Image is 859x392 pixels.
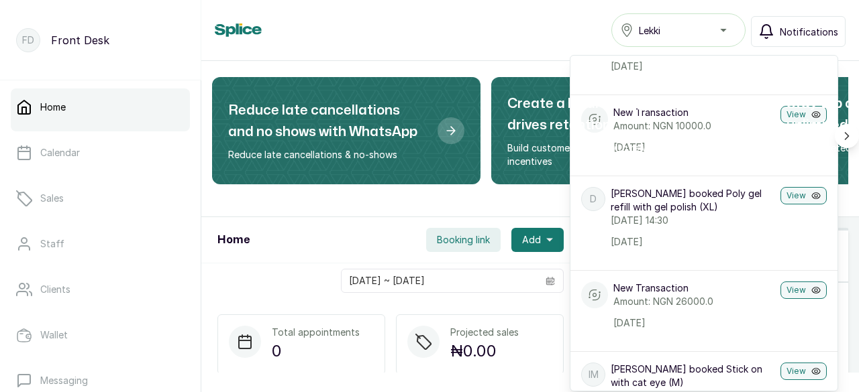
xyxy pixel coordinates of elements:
div: Create a loyalty program that drives retention [491,77,760,184]
p: Projected sales [450,326,519,339]
p: ₦0.00 [450,339,519,363]
p: Wallet [40,328,68,342]
a: Calendar [11,134,190,172]
button: View [780,363,827,380]
p: [DATE] [613,316,775,330]
p: [PERSON_NAME] booked Poly gel refill with gel polish (XL) [611,187,775,214]
h2: Reduce late cancellations and no shows with WhatsApp [228,100,427,143]
button: Booking link [426,228,501,252]
p: Messaging [40,374,88,387]
p: Build customer loyalty with rewards and incentives [507,141,706,168]
span: Booking link [437,233,490,247]
button: Notifications [751,16,846,47]
button: View [780,106,827,123]
p: Front Desk [51,32,109,48]
p: D [590,192,597,206]
h2: Create a loyalty program that drives retention [507,93,706,136]
svg: calendar [546,276,555,285]
span: Add [522,233,541,247]
p: Sales [40,192,64,205]
a: Wallet [11,316,190,354]
p: [DATE] [611,235,775,249]
p: IM [589,368,599,381]
a: Sales [11,180,190,217]
p: Home [40,101,66,114]
a: Home [11,88,190,126]
h1: Home [217,232,250,248]
p: Total appointments [272,326,360,339]
div: Reduce late cancellations and no shows with WhatsApp [212,77,481,184]
button: Lekki [611,13,746,47]
p: [DATE] 14:30 [611,214,775,227]
p: Reduce late cancellations & no-shows [228,148,427,161]
p: Staff [40,237,64,251]
p: Calendar [40,146,80,159]
span: Notifications [780,25,838,39]
a: Clients [11,271,190,308]
button: View [780,281,827,299]
p: Clients [40,283,70,296]
p: [DATE] [611,60,775,73]
p: FD [22,34,34,47]
p: New Transaction [613,281,775,295]
p: Amount: NGN 26000.0 [613,295,775,308]
p: [PERSON_NAME] booked Stick on with cat eye (M) [611,363,775,389]
a: Staff [11,225,190,263]
button: View [780,187,827,204]
input: Select date [342,269,538,292]
span: Lekki [639,23,660,38]
button: Add [511,228,564,252]
p: 0 [272,339,360,363]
